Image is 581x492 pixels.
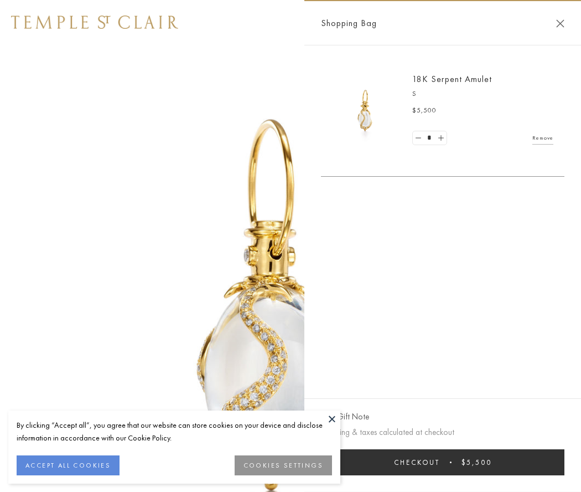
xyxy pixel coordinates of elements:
[412,73,492,85] a: 18K Serpent Amulet
[461,458,492,467] span: $5,500
[412,89,553,100] p: S
[394,458,440,467] span: Checkout
[321,410,369,424] button: Add Gift Note
[332,78,398,144] img: P51836-E11SERPPV
[321,16,377,30] span: Shopping Bag
[321,449,564,475] button: Checkout $5,500
[321,426,564,439] p: Shipping & taxes calculated at checkout
[412,105,437,116] span: $5,500
[532,132,553,144] a: Remove
[556,19,564,28] button: Close Shopping Bag
[235,455,332,475] button: COOKIES SETTINGS
[11,16,178,29] img: Temple St. Clair
[17,455,120,475] button: ACCEPT ALL COOKIES
[413,131,424,145] a: Set quantity to 0
[17,419,332,444] div: By clicking “Accept all”, you agree that our website can store cookies on your device and disclos...
[435,131,446,145] a: Set quantity to 2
